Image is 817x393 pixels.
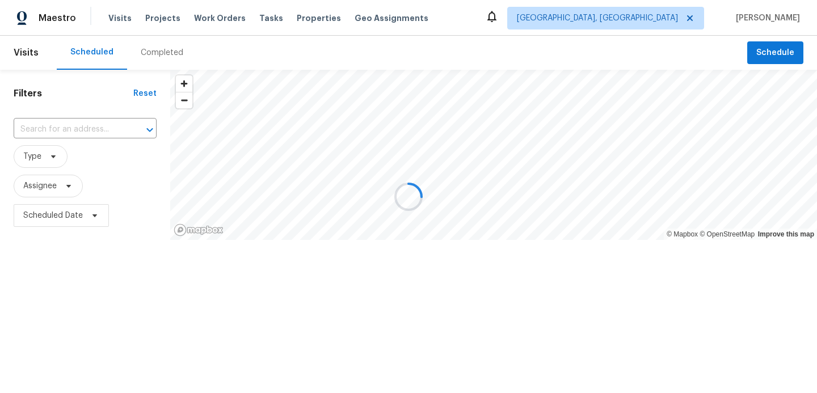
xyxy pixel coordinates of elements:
[176,75,192,92] button: Zoom in
[758,230,814,238] a: Improve this map
[667,230,698,238] a: Mapbox
[174,223,224,236] a: Mapbox homepage
[700,230,755,238] a: OpenStreetMap
[176,92,192,108] button: Zoom out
